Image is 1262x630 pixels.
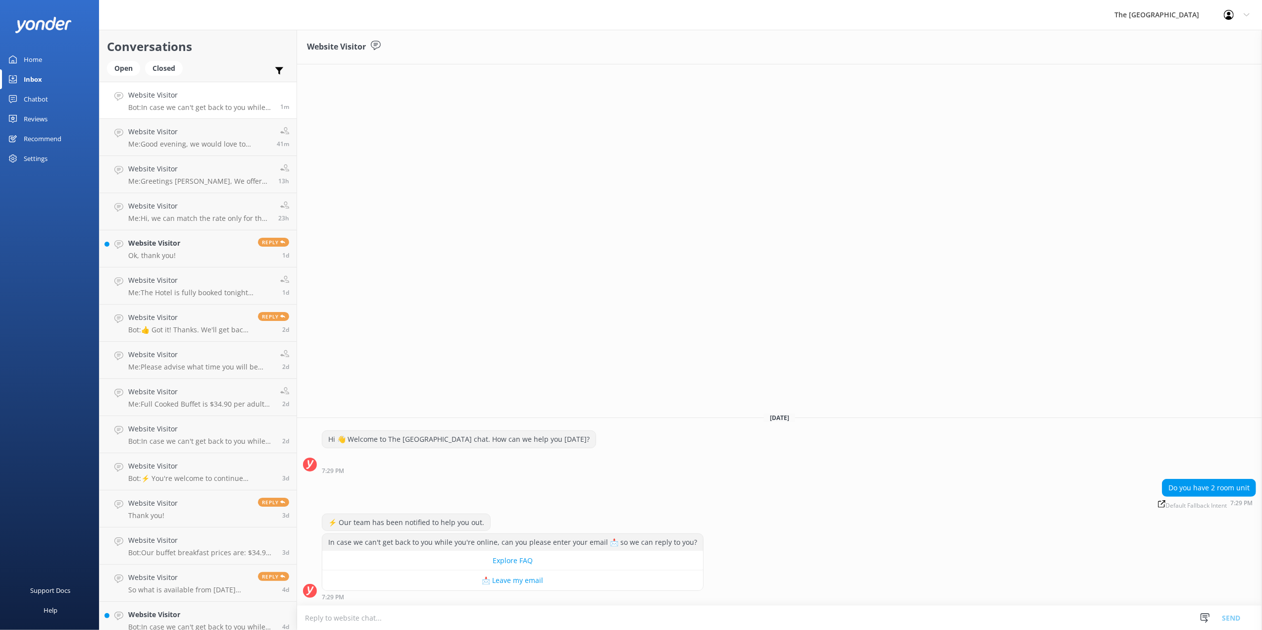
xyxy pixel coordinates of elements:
[128,535,275,546] h4: Website Visitor
[322,571,703,590] button: 📩 Leave my email
[128,140,269,149] p: Me: Good evening, we would love to welcome you back to Celebrate your 50th anniversary.
[1162,479,1256,496] div: Do you have 2 room unit
[282,511,289,520] span: Aug 21 2025 04:10pm (UTC +12:00) Pacific/Auckland
[100,156,297,193] a: Website VisitorMe:Greetings [PERSON_NAME], We offer reserved paid parking & limited paid EV charg...
[128,214,271,223] p: Me: Hi, we can match the rate only for the Deluxe King Studio room type. if you8 wish to proceed ...
[282,325,289,334] span: Aug 22 2025 02:03pm (UTC +12:00) Pacific/Auckland
[128,126,269,137] h4: Website Visitor
[128,386,273,397] h4: Website Visitor
[128,251,180,260] p: Ok, thank you!
[128,474,275,483] p: Bot: ⚡ You're welcome to continue messaging and then leave your email 📩 in case we can't respond ...
[258,238,289,247] span: Reply
[282,288,289,297] span: Aug 23 2025 01:02pm (UTC +12:00) Pacific/Auckland
[128,90,273,101] h4: Website Visitor
[100,305,297,342] a: Website VisitorBot:👍 Got it! Thanks. We'll get back to you as soon as we canReply2d
[322,534,703,551] div: In case we can't get back to you while you're online, can you please enter your email 📩 so we can...
[128,572,251,583] h4: Website Visitor
[128,461,275,472] h4: Website Visitor
[282,548,289,557] span: Aug 20 2025 09:32pm (UTC +12:00) Pacific/Auckland
[128,349,273,360] h4: Website Visitor
[128,548,275,557] p: Bot: Our buffet breakfast prices are: $34.90 per adult for cooked, $24.90 per adult for continent...
[128,275,273,286] h4: Website Visitor
[322,431,596,448] div: Hi 👋 Welcome to The [GEOGRAPHIC_DATA] chat. How can we help you [DATE]?
[128,103,273,112] p: Bot: In case we can't get back to you while you're online, can you please enter your email 📩 so w...
[100,490,297,527] a: Website VisitorThank you!Reply3d
[128,288,273,297] p: Me: The Hotel is fully booked tonight ([DATE] )
[31,580,71,600] div: Support Docs
[145,62,188,73] a: Closed
[128,609,275,620] h4: Website Visitor
[258,312,289,321] span: Reply
[282,474,289,482] span: Aug 21 2025 05:13pm (UTC +12:00) Pacific/Auckland
[322,514,490,531] div: ⚡ Our team has been notified to help you out.
[307,41,366,53] h3: Website Visitor
[100,119,297,156] a: Website VisitorMe:Good evening, we would love to welcome you back to Celebrate your 50th annivers...
[322,551,703,571] button: Explore FAQ
[322,593,704,600] div: Aug 24 2025 07:29pm (UTC +12:00) Pacific/Auckland
[100,527,297,565] a: Website VisitorBot:Our buffet breakfast prices are: $34.90 per adult for cooked, $24.90 per adult...
[24,109,48,129] div: Reviews
[128,325,251,334] p: Bot: 👍 Got it! Thanks. We'll get back to you as soon as we can
[100,453,297,490] a: Website VisitorBot:⚡ You're welcome to continue messaging and then leave your email 📩 in case we ...
[100,82,297,119] a: Website VisitorBot:In case we can't get back to you while you're online, can you please enter you...
[100,267,297,305] a: Website VisitorMe:The Hotel is fully booked tonight ([DATE] )1d
[107,37,289,56] h2: Conversations
[128,238,180,249] h4: Website Visitor
[322,467,596,474] div: Aug 24 2025 07:29pm (UTC +12:00) Pacific/Auckland
[100,379,297,416] a: Website VisitorMe:Full Cooked Buffet is $34.90 per adult or Continental is $24.90 per adult2d
[128,201,271,211] h4: Website Visitor
[128,312,251,323] h4: Website Visitor
[15,17,72,33] img: yonder-white-logo.png
[1230,500,1253,509] strong: 7:29 PM
[100,416,297,453] a: Website VisitorBot:In case we can't get back to you while you're online, can you please enter you...
[280,103,289,111] span: Aug 24 2025 07:29pm (UTC +12:00) Pacific/Auckland
[282,585,289,594] span: Aug 20 2025 06:23pm (UTC +12:00) Pacific/Auckland
[100,193,297,230] a: Website VisitorMe:Hi, we can match the rate only for the Deluxe King Studio room type. if you8 wi...
[278,177,289,185] span: Aug 24 2025 06:06am (UTC +12:00) Pacific/Auckland
[24,129,61,149] div: Recommend
[100,230,297,267] a: Website VisitorOk, thank you!Reply1d
[128,177,271,186] p: Me: Greetings [PERSON_NAME], We offer reserved paid parking & limited paid EV charging stations a...
[282,400,289,408] span: Aug 21 2025 10:53pm (UTC +12:00) Pacific/Auckland
[24,50,42,69] div: Home
[128,498,178,509] h4: Website Visitor
[278,214,289,222] span: Aug 23 2025 07:36pm (UTC +12:00) Pacific/Auckland
[1158,500,1227,509] span: Default Fallback Intent
[100,565,297,602] a: Website VisitorSo what is available from [DATE] until [DATE] thenReply4d
[282,363,289,371] span: Aug 22 2025 08:16am (UTC +12:00) Pacific/Auckland
[128,400,273,409] p: Me: Full Cooked Buffet is $34.90 per adult or Continental is $24.90 per adult
[282,251,289,260] span: Aug 23 2025 05:48pm (UTC +12:00) Pacific/Auckland
[128,363,273,371] p: Me: Please advise what time you will be arriving
[44,600,57,620] div: Help
[764,414,795,422] span: [DATE]
[128,163,271,174] h4: Website Visitor
[145,61,183,76] div: Closed
[100,342,297,379] a: Website VisitorMe:Please advise what time you will be arriving2d
[282,437,289,445] span: Aug 21 2025 09:18pm (UTC +12:00) Pacific/Auckland
[322,468,344,474] strong: 7:29 PM
[24,149,48,168] div: Settings
[128,585,251,594] p: So what is available from [DATE] until [DATE] then
[24,69,42,89] div: Inbox
[322,594,344,600] strong: 7:29 PM
[128,511,178,520] p: Thank you!
[128,423,275,434] h4: Website Visitor
[258,498,289,507] span: Reply
[24,89,48,109] div: Chatbot
[277,140,289,148] span: Aug 24 2025 06:49pm (UTC +12:00) Pacific/Auckland
[107,61,140,76] div: Open
[258,572,289,581] span: Reply
[128,437,275,446] p: Bot: In case we can't get back to you while you're online, can you please enter your email 📩 so w...
[1155,499,1256,509] div: Aug 24 2025 07:29pm (UTC +12:00) Pacific/Auckland
[107,62,145,73] a: Open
